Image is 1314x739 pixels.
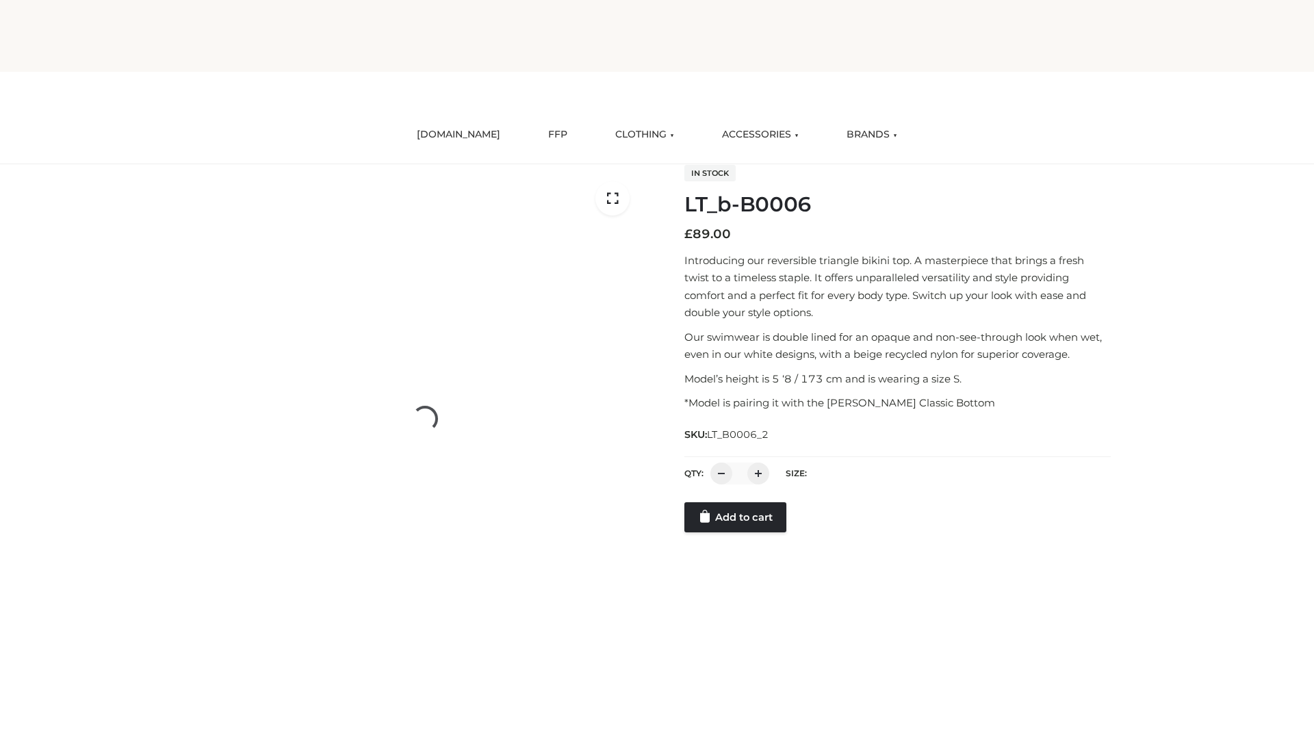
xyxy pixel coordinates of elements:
span: In stock [684,165,736,181]
a: ACCESSORIES [712,120,809,150]
a: FFP [538,120,578,150]
h1: LT_b-B0006 [684,192,1111,217]
p: Our swimwear is double lined for an opaque and non-see-through look when wet, even in our white d... [684,328,1111,363]
span: LT_B0006_2 [707,428,769,441]
p: Model’s height is 5 ‘8 / 173 cm and is wearing a size S. [684,370,1111,388]
label: Size: [786,468,807,478]
a: BRANDS [836,120,907,150]
label: QTY: [684,468,704,478]
bdi: 89.00 [684,226,731,242]
a: CLOTHING [605,120,684,150]
p: *Model is pairing it with the [PERSON_NAME] Classic Bottom [684,394,1111,412]
a: Add to cart [684,502,786,532]
p: Introducing our reversible triangle bikini top. A masterpiece that brings a fresh twist to a time... [684,252,1111,322]
span: £ [684,226,693,242]
span: SKU: [684,426,770,443]
a: [DOMAIN_NAME] [407,120,511,150]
